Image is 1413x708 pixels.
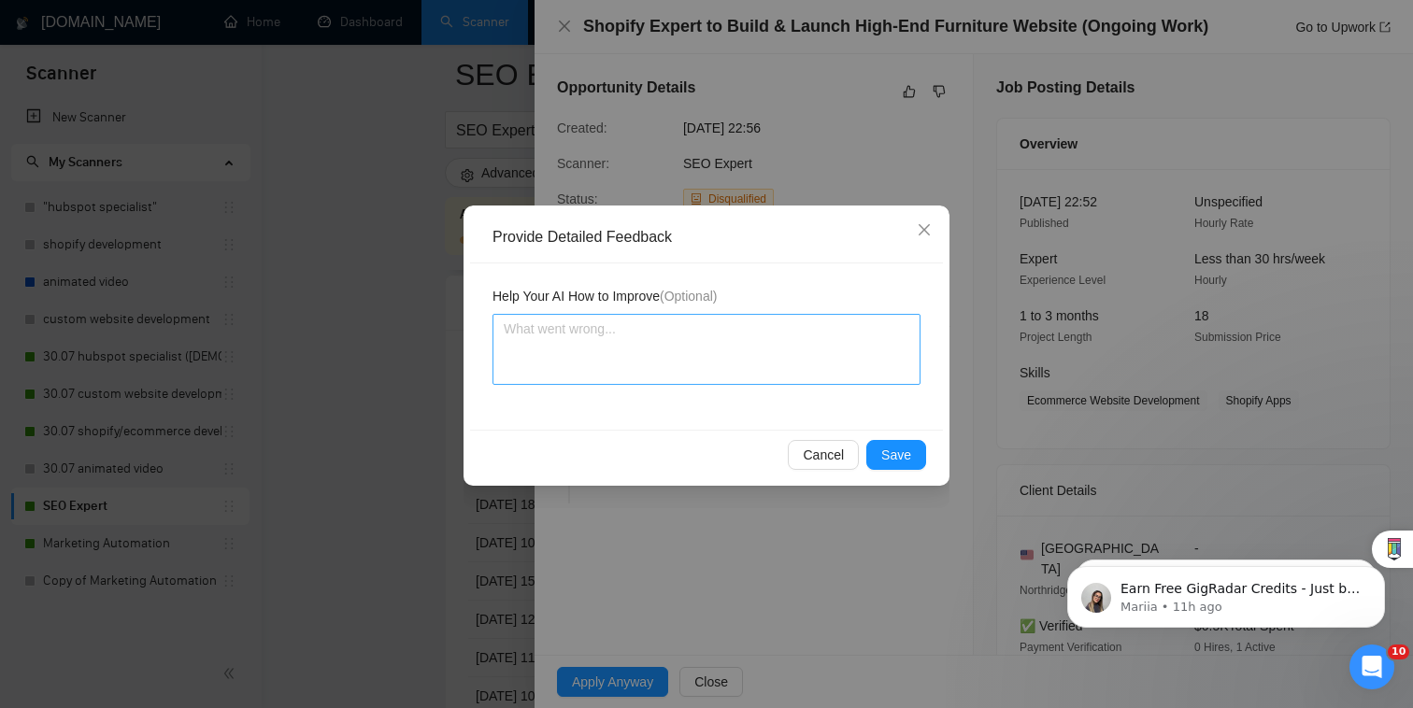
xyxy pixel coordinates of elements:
[917,222,932,237] span: close
[1388,644,1409,659] span: 10
[788,440,859,470] button: Cancel
[899,205,949,256] button: Close
[492,227,934,248] div: Provide Detailed Feedback
[492,286,717,306] span: Help Your AI How to Improve
[866,440,926,470] button: Save
[803,445,844,465] span: Cancel
[1039,527,1413,658] iframe: Intercom notifications message
[660,289,717,304] span: (Optional)
[881,445,911,465] span: Save
[1349,644,1394,689] iframe: Intercom live chat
